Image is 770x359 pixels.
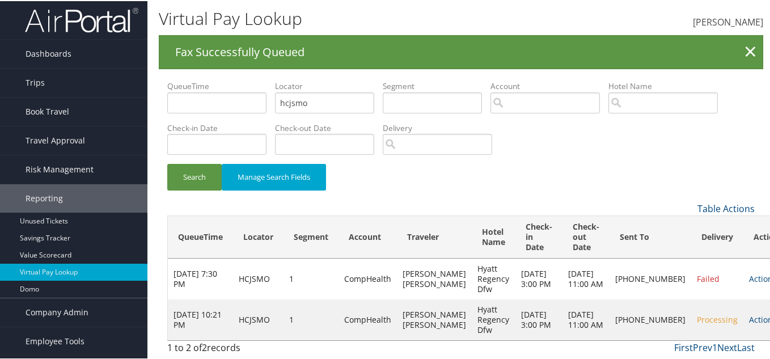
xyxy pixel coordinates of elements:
[275,79,383,91] label: Locator
[168,257,233,298] td: [DATE] 7:30 PM
[697,313,738,324] span: Processing
[339,298,397,339] td: CompHealth
[222,163,326,189] button: Manage Search Fields
[674,340,693,353] a: First
[159,34,763,68] div: Fax Successfully Queued
[26,67,45,96] span: Trips
[284,298,339,339] td: 1
[26,326,84,354] span: Employee Tools
[275,121,383,133] label: Check-out Date
[339,215,397,257] th: Account: activate to sort column ascending
[397,215,472,257] th: Traveler: activate to sort column ascending
[693,4,763,39] a: [PERSON_NAME]
[397,257,472,298] td: [PERSON_NAME] [PERSON_NAME]
[26,183,63,212] span: Reporting
[383,79,490,91] label: Segment
[691,215,743,257] th: Delivery: activate to sort column ascending
[610,215,691,257] th: Sent To: activate to sort column ascending
[741,40,760,62] a: ×
[610,298,691,339] td: [PHONE_NUMBER]
[737,340,755,353] a: Last
[284,215,339,257] th: Segment: activate to sort column ascending
[168,298,233,339] td: [DATE] 10:21 PM
[167,340,302,359] div: 1 to 2 of records
[472,298,515,339] td: Hyatt Regency Dfw
[167,163,222,189] button: Search
[693,15,763,27] span: [PERSON_NAME]
[233,257,284,298] td: HCJSMO
[515,298,562,339] td: [DATE] 3:00 PM
[490,79,608,91] label: Account
[26,39,71,67] span: Dashboards
[233,215,284,257] th: Locator: activate to sort column ascending
[562,215,610,257] th: Check-out Date: activate to sort column ascending
[26,125,85,154] span: Travel Approval
[472,215,515,257] th: Hotel Name: activate to sort column ascending
[25,6,138,32] img: airportal-logo.png
[167,79,275,91] label: QueueTime
[562,257,610,298] td: [DATE] 11:00 AM
[515,215,562,257] th: Check-in Date: activate to sort column ascending
[284,257,339,298] td: 1
[202,340,207,353] span: 2
[693,340,712,353] a: Prev
[697,201,755,214] a: Table Actions
[397,298,472,339] td: [PERSON_NAME] [PERSON_NAME]
[383,121,501,133] label: Delivery
[562,298,610,339] td: [DATE] 11:00 AM
[339,257,397,298] td: CompHealth
[712,340,717,353] a: 1
[26,96,69,125] span: Book Travel
[159,6,562,29] h1: Virtual Pay Lookup
[515,257,562,298] td: [DATE] 3:00 PM
[717,340,737,353] a: Next
[167,121,275,133] label: Check-in Date
[697,272,720,283] span: Failed
[233,298,284,339] td: HCJSMO
[26,154,94,183] span: Risk Management
[472,257,515,298] td: Hyatt Regency Dfw
[26,297,88,326] span: Company Admin
[608,79,726,91] label: Hotel Name
[610,257,691,298] td: [PHONE_NUMBER]
[168,215,233,257] th: QueueTime: activate to sort column ascending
